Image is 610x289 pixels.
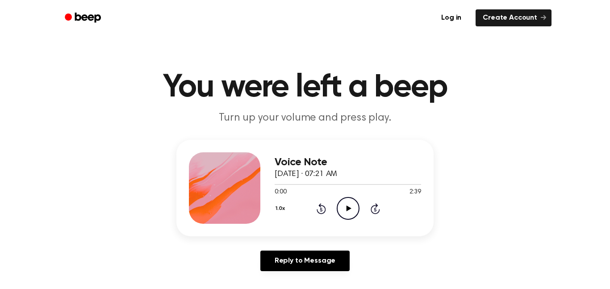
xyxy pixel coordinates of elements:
[260,251,350,271] a: Reply to Message
[409,188,421,197] span: 2:39
[275,188,286,197] span: 0:00
[76,71,534,104] h1: You were left a beep
[275,156,421,168] h3: Voice Note
[134,111,476,126] p: Turn up your volume and press play.
[275,201,288,216] button: 1.0x
[476,9,552,26] a: Create Account
[432,8,470,28] a: Log in
[275,170,337,178] span: [DATE] · 07:21 AM
[58,9,109,27] a: Beep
